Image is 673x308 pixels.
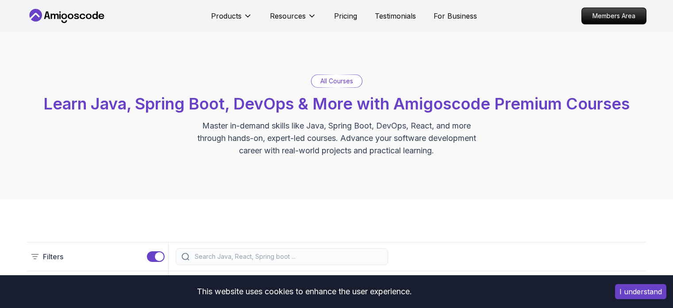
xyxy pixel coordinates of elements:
p: Resources [270,11,306,21]
button: Accept cookies [615,284,666,299]
input: Search Java, React, Spring boot ... [193,252,382,261]
span: Learn Java, Spring Boot, DevOps & More with Amigoscode Premium Courses [43,94,630,113]
a: Pricing [334,11,357,21]
button: Products [211,11,252,28]
p: All Courses [320,77,353,86]
p: Master in-demand skills like Java, Spring Boot, DevOps, React, and more through hands-on, expert-... [188,120,485,157]
a: Testimonials [375,11,416,21]
p: Products [211,11,242,21]
p: Filters [43,251,63,262]
button: Resources [270,11,316,28]
a: Members Area [581,8,646,24]
a: For Business [434,11,477,21]
iframe: chat widget [618,253,673,295]
p: Members Area [582,8,646,24]
div: This website uses cookies to enhance the user experience. [7,282,602,301]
